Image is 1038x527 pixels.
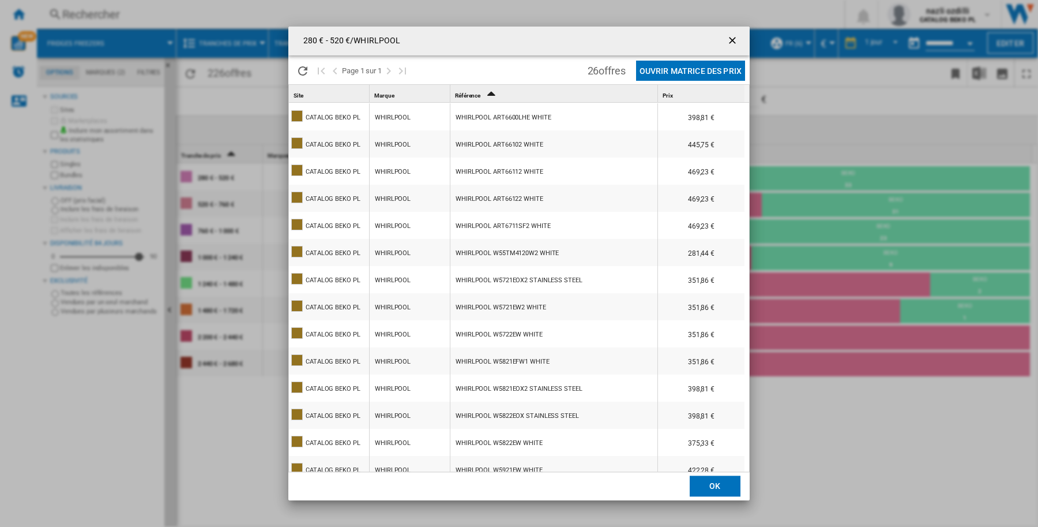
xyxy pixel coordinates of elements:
div: WHIRLPOOL W5822EW WHITE [456,430,543,457]
div: W55TM 4120 W 2 [450,239,657,266]
wk-reference-title-cell: CATALOG BEKO PL [289,320,369,347]
div: CATALOG BEKO PL [306,294,360,321]
span: Site [294,92,303,99]
wk-reference-title-cell: WHIRLPOOL [370,320,450,347]
div: 398,81 € [658,402,744,428]
div: WHIRLPOOL ART66102 WHITE [456,132,543,158]
div: W5 822E W [450,429,657,455]
wk-reference-title-cell: WHIRLPOOL [370,347,450,374]
div: W5 721E W 2 [450,293,657,320]
button: Dernière page [396,57,409,84]
div: W5 821E OX 2 [450,375,657,401]
div: WHIRLPOOL W5722EW WHITE [456,322,543,348]
div: Prix Sort None [660,85,744,103]
wk-reference-title-cell: WHIRLPOOL [370,266,450,293]
wk-reference-title-cell: CATALOG BEKO PL [289,375,369,401]
wk-reference-title-cell: CATALOG BEKO PL [289,103,369,130]
div: 398,81 € [658,375,744,401]
div: 375,33 € [658,429,744,455]
div: ART 66102 [450,130,657,157]
wk-reference-title-cell: CATALOG BEKO PL [289,130,369,157]
button: >Page précédente [328,57,342,84]
wk-reference-title-cell: WHIRLPOOL [370,185,450,211]
wk-reference-title-cell: WHIRLPOOL [370,293,450,320]
button: Recharger [291,57,314,84]
div: Marque Sort None [372,85,450,103]
div: CATALOG BEKO PL [306,322,360,348]
div: CATALOG BEKO PL [306,159,360,185]
div: W5 822E OX [450,402,657,428]
div: WHIRLPOOL [375,132,411,158]
div: WHIRLPOOL [375,240,411,267]
div: Sort None [660,85,744,103]
wk-reference-title-cell: CATALOG BEKO PL [289,347,369,374]
span: Page 1 sur 1 [342,57,382,84]
div: CATALOG BEKO PL [306,430,360,457]
div: CATALOG BEKO PL [306,457,360,484]
div: 351,86 € [658,266,744,293]
div: WHIRLPOOL [375,349,411,375]
wk-reference-title-cell: CATALOG BEKO PL [289,402,369,428]
div: 469,23 € [658,185,744,211]
div: WHIRLPOOL [375,159,411,185]
span: Sort Ascending [482,92,500,99]
wk-reference-title-cell: WHIRLPOOL [370,158,450,184]
wk-reference-title-cell: WHIRLPOOL [370,130,450,157]
div: 469,23 € [658,212,744,238]
div: CATALOG BEKO PL [306,403,360,429]
div: WHIRLPOOL W5721EW2 WHITE [456,294,546,321]
span: 26 [582,57,631,81]
div: 351,86 € [658,347,744,374]
div: WHIRLPOOL W5921EW WHITE [456,457,543,484]
div: WHIRLPOOL [375,376,411,402]
span: Marque [374,92,394,99]
div: WHIRLPOOL [375,403,411,429]
button: OK [690,476,740,497]
div: WHIRLPOOL W5822EOX STAINLESS STEEL [456,403,579,429]
div: W5 921E W [450,456,657,483]
div: WHIRLPOOL [375,322,411,348]
span: Prix [663,92,673,99]
div: Site Sort None [291,85,369,103]
div: WHIRLPOOL [375,213,411,240]
wk-reference-title-cell: WHIRLPOOL [370,239,450,266]
button: Ouvrir Matrice des prix [636,61,745,81]
wk-reference-title-cell: WHIRLPOOL [370,212,450,238]
wk-reference-title-cell: WHIRLPOOL [370,402,450,428]
div: WHIRLPOOL W5821EFW1 WHITE [456,349,550,375]
div: Sort None [291,85,369,103]
div: 351,86 € [658,293,744,320]
div: WHIRLPOOL [375,267,411,294]
ng-md-icon: getI18NText('BUTTONS.CLOSE_DIALOG') [727,35,740,48]
div: 398,81 € [658,103,744,130]
div: CATALOG BEKO PL [306,132,360,158]
wk-reference-title-cell: CATALOG BEKO PL [289,266,369,293]
div: ART 66112 [450,158,657,184]
div: WHIRLPOOL [375,430,411,457]
div: ART 6600 LH E [450,103,657,130]
wk-reference-title-cell: WHIRLPOOL [370,429,450,455]
div: CATALOG BEKO PL [306,349,360,375]
wk-reference-title-cell: CATALOG BEKO PL [289,456,369,483]
div: CATALOG BEKO PL [306,267,360,294]
button: Première page [314,57,328,84]
div: Sort None [372,85,450,103]
div: W5 821EF W 1 [450,347,657,374]
div: W5 722E W [450,320,657,347]
div: 445,75 € [658,130,744,157]
div: WHIRLPOOL [375,104,411,131]
h4: 280 € - 520 €/WHIRLPOOL [298,35,400,47]
div: W5 721E OX 2 [450,266,657,293]
div: CATALOG BEKO PL [306,186,360,212]
div: CATALOG BEKO PL [306,213,360,240]
div: 281,44 € [658,239,744,266]
div: CATALOG BEKO PL [306,240,360,267]
div: ART 6711 SF2 [450,212,657,238]
wk-reference-title-cell: WHIRLPOOL [370,103,450,130]
span: Référence [455,92,480,99]
div: Référence Sort Ascending [453,85,657,103]
md-dialog: Products list popup [288,27,750,501]
div: WHIRLPOOL W5821EOX2 STAINLESS STEEL [456,376,582,402]
button: getI18NText('BUTTONS.CLOSE_DIALOG') [722,29,745,53]
div: WHIRLPOOL [375,294,411,321]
